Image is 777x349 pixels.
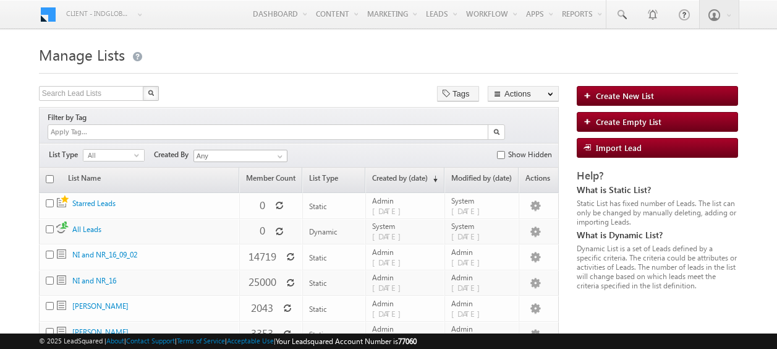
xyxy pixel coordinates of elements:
[57,194,70,207] span: Static
[46,175,54,183] input: Check all records
[596,116,661,127] span: Create Empty List
[451,273,513,282] span: Admin
[577,199,738,226] div: Static List has fixed number of Leads. The list can only be changed by manually deleting, adding ...
[39,335,417,347] span: © 2025 LeadSquared | | | | |
[437,86,479,101] button: Tags
[519,169,558,192] span: Actions
[309,202,327,211] span: Static
[134,152,144,158] span: select
[126,337,175,345] a: Contact Support
[57,327,66,336] span: Static
[106,337,124,345] a: About
[303,169,365,192] a: List Type
[372,248,439,257] span: Admin
[584,144,596,151] img: import_icon.png
[372,308,407,319] span: [DATE]
[372,231,407,241] span: [DATE]
[366,169,444,192] a: Created by (date)(sorted descending)
[177,337,225,345] a: Terms of Service
[445,169,518,192] a: Modified by (date)
[372,273,439,282] span: Admin
[39,45,125,64] span: Manage Lists
[57,275,66,285] span: Static
[577,138,738,158] a: Import Lead
[271,150,286,163] a: Show All Items
[577,184,738,196] div: What is Static List?
[451,299,513,308] span: Admin
[451,257,486,267] span: [DATE]
[596,90,654,101] span: Create New List
[251,326,273,340] span: 3353
[248,275,276,289] span: 25000
[309,278,327,288] span: Static
[451,205,486,216] span: [DATE]
[72,301,129,311] a: [PERSON_NAME]
[309,330,327,339] span: Static
[451,308,486,319] span: [DATE]
[577,230,738,241] div: What is Dynamic List?
[309,253,327,262] span: Static
[193,150,287,162] input: Type to Search
[372,299,439,308] span: Admin
[72,250,137,259] a: NI and NR_16_09_02
[83,150,134,161] span: All
[49,149,83,160] span: List Type
[57,249,66,259] span: Static
[251,301,273,315] span: 2043
[451,231,486,241] span: [DATE]
[56,222,69,234] span: Dynamic
[577,244,738,290] div: Dynamic List is a set of Leads defined by a specific criteria. The criteria could be attributes o...
[451,222,513,231] span: System
[372,282,407,293] span: [DATE]
[372,196,439,205] span: Admin
[276,337,417,346] span: Your Leadsquared Account Number is
[428,174,438,184] span: (sorted descending)
[309,304,327,314] span: Static
[451,248,513,257] span: Admin
[66,7,131,20] span: Client - indglobal1 (77060)
[248,249,276,264] span: 14719
[488,86,559,101] button: Actions
[577,170,738,181] div: Help?
[508,149,552,160] label: Show Hidden
[260,223,265,238] span: 0
[260,198,265,212] span: 0
[493,129,499,135] img: Search
[451,196,513,205] span: System
[372,222,439,231] span: System
[584,92,596,99] img: add_icon.png
[72,327,129,337] a: [PERSON_NAME]
[72,225,101,234] a: All Leads
[72,199,116,208] a: Starred Leads
[57,301,66,310] span: Static
[372,324,439,334] span: Admin
[584,118,596,125] img: add_icon.png
[398,337,417,346] span: 77060
[148,90,154,96] img: Search
[48,111,91,124] div: Filter by Tag
[49,127,123,137] input: Apply Tag...
[372,205,407,216] span: [DATE]
[227,337,274,345] a: Acceptable Use
[154,149,193,160] span: Created By
[309,227,338,236] span: Dynamic
[62,169,107,192] a: List Name
[240,169,302,192] a: Member Count
[596,142,642,153] span: Import Lead
[372,257,407,267] span: [DATE]
[451,282,486,293] span: [DATE]
[451,324,513,334] span: Admin
[72,276,116,285] a: NI and NR_16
